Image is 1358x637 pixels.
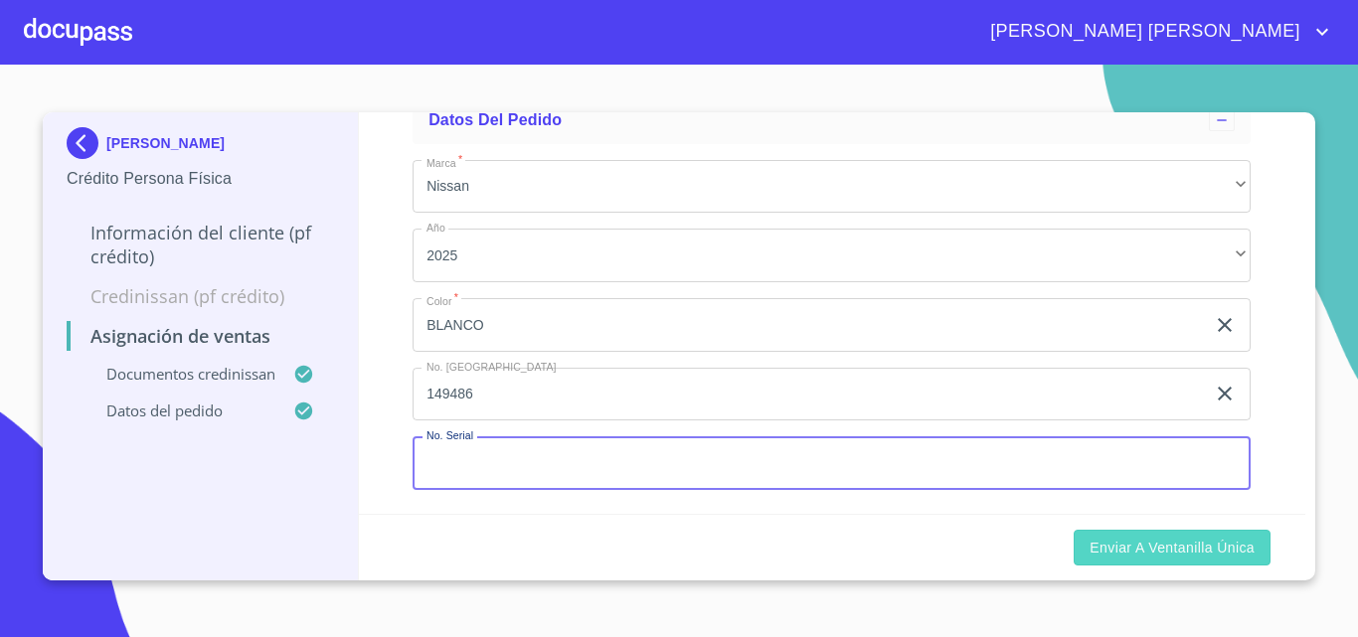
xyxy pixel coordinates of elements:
p: Asignación de Ventas [67,324,334,348]
button: account of current user [975,16,1334,48]
button: clear input [1213,382,1237,405]
img: Docupass spot blue [67,127,106,159]
span: Datos del pedido [428,111,562,128]
div: Datos del pedido [413,96,1251,144]
button: clear input [1213,313,1237,337]
div: [PERSON_NAME] [67,127,334,167]
p: Información del cliente (PF crédito) [67,221,334,268]
p: Documentos CrediNissan [67,364,293,384]
p: Datos del pedido [67,400,293,420]
span: Enviar a Ventanilla única [1090,536,1255,560]
p: Credinissan (PF crédito) [67,284,334,308]
p: Crédito Persona Física [67,167,334,191]
p: [PERSON_NAME] [106,135,225,151]
button: Enviar a Ventanilla única [1074,530,1271,566]
span: [PERSON_NAME] [PERSON_NAME] [975,16,1310,48]
div: Nissan [413,160,1251,214]
div: 2025 [413,229,1251,282]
